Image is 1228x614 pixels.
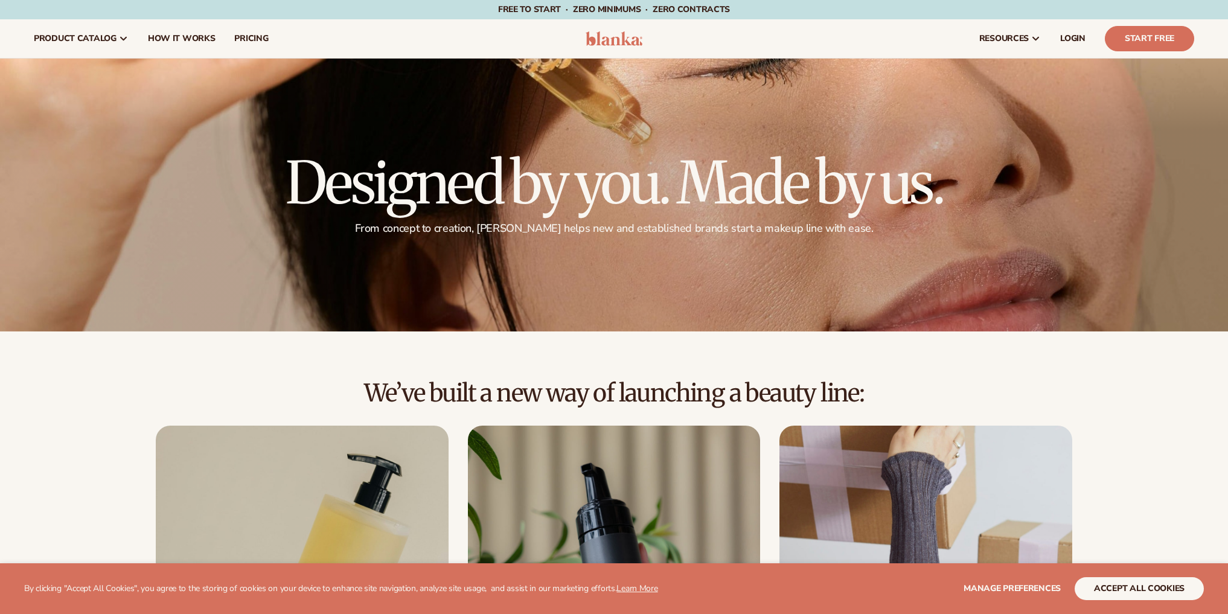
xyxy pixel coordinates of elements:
h1: Designed by you. Made by us. [286,154,942,212]
a: Learn More [616,583,657,594]
span: LOGIN [1060,34,1086,43]
img: logo [586,31,643,46]
a: Start Free [1105,26,1194,51]
h2: We’ve built a new way of launching a beauty line: [34,380,1194,406]
span: Manage preferences [964,583,1061,594]
span: resources [979,34,1029,43]
button: Manage preferences [964,577,1061,600]
a: How It Works [138,19,225,58]
p: From concept to creation, [PERSON_NAME] helps new and established brands start a makeup line with... [286,222,942,235]
a: LOGIN [1051,19,1095,58]
span: product catalog [34,34,117,43]
a: product catalog [24,19,138,58]
span: How It Works [148,34,216,43]
a: resources [970,19,1051,58]
p: By clicking "Accept All Cookies", you agree to the storing of cookies on your device to enhance s... [24,584,658,594]
span: Free to start · ZERO minimums · ZERO contracts [498,4,730,15]
span: pricing [234,34,268,43]
button: accept all cookies [1075,577,1204,600]
a: pricing [225,19,278,58]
